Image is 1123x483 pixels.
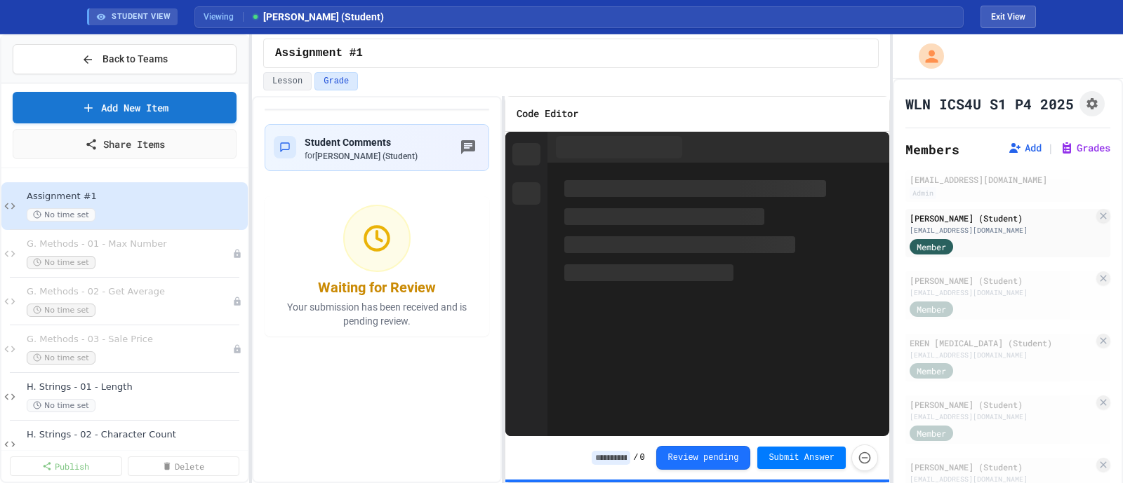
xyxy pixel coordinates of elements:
span: G. Methods - 03 - Sale Price [27,334,232,346]
span: No time set [27,208,95,222]
button: Assignment Settings [1079,91,1105,116]
span: H. Strings - 02 - Character Count [27,429,245,441]
span: G. Methods - 01 - Max Number [27,238,232,250]
div: [PERSON_NAME] (Student) [910,212,1094,224]
div: Admin [910,187,936,199]
div: [PERSON_NAME] (Student) [910,461,1094,473]
span: Member [917,303,946,315]
button: Submit Answer [757,447,846,469]
div: for [305,150,418,162]
div: My Account [904,40,948,72]
h1: WLN ICS4U S1 P4 2025 [905,94,1074,114]
span: Viewing [204,11,244,23]
div: [EMAIL_ADDRESS][DOMAIN_NAME] [910,173,1106,186]
button: Grade [314,72,358,90]
span: G. Methods - 02 - Get Average [27,286,232,298]
div: [EMAIL_ADDRESS][DOMAIN_NAME] [910,350,1094,360]
h2: Members [905,140,959,159]
div: [PERSON_NAME] (Student) [910,274,1094,287]
a: Add New Item [13,92,237,123]
span: Member [917,240,946,253]
span: Member [917,427,946,440]
div: Waiting for Review [318,278,436,297]
a: Delete [128,456,240,476]
span: STUDENT VIEW [112,11,171,23]
span: No time set [27,256,95,269]
div: [PERSON_NAME] (Student) [910,398,1094,411]
span: Submit Answer [769,452,835,463]
span: [PERSON_NAME] (Student) [251,10,384,25]
div: [EMAIL_ADDRESS][DOMAIN_NAME] [910,225,1094,236]
span: Student Comments [305,137,391,148]
button: Grades [1060,141,1110,155]
span: / [633,452,638,463]
div: Unpublished [232,344,242,354]
span: Member [917,365,946,377]
a: Publish [10,456,122,476]
a: Share Items [13,129,237,159]
span: No time set [27,351,95,365]
div: [EMAIL_ADDRESS][DOMAIN_NAME] [910,411,1094,422]
span: Assignment #1 [27,191,245,203]
span: [PERSON_NAME] (Student) [315,151,418,161]
p: Your submission has been received and is pending review. [273,300,481,328]
span: Assignment #1 [275,45,363,62]
button: Review pending [656,446,751,470]
div: [EMAIL_ADDRESS][DOMAIN_NAME] [910,287,1094,298]
button: Lesson [263,72,312,90]
span: Back to Teams [102,52,168,67]
span: No time set [27,304,95,317]
div: Unpublished [232,249,242,259]
span: H. Strings - 01 - Length [27,381,245,393]
div: Unpublished [232,297,242,306]
span: No time set [27,399,95,412]
span: 0 [639,452,644,463]
span: | [1047,140,1054,156]
div: EREN [MEDICAL_DATA] (Student) [910,336,1094,349]
button: Force resubmission of student's answer (Admin only) [851,444,878,471]
button: Exit student view [981,6,1036,28]
button: Add [1008,141,1042,155]
button: Back to Teams [13,44,237,74]
h6: Code Editor [517,105,578,123]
